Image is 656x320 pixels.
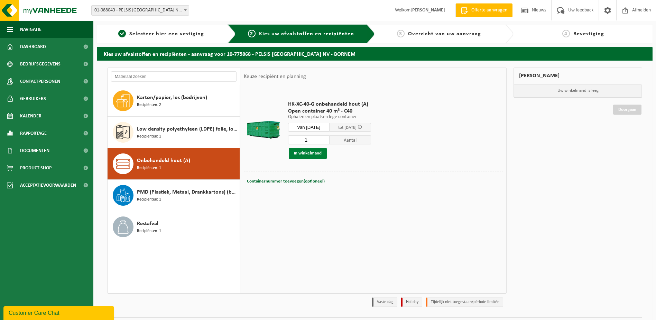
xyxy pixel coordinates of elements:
[20,177,76,194] span: Acceptatievoorwaarden
[426,297,503,307] li: Tijdelijk niet toegestaan/période limitée
[137,196,161,203] span: Recipiënten: 1
[108,180,240,211] button: PMD (Plastiek, Metaal, Drankkartons) (bedrijven) Recipiënten: 1
[108,211,240,242] button: Restafval Recipiënten: 1
[3,305,116,320] iframe: chat widget
[20,73,60,90] span: Contactpersonen
[129,31,204,37] span: Selecteer hier een vestiging
[410,8,445,13] strong: [PERSON_NAME]
[137,220,158,228] span: Restafval
[330,135,371,144] span: Aantal
[91,5,189,16] span: 01-088043 - PELSIS BELGIUM NV - BORNEM
[20,142,49,159] span: Documenten
[613,105,641,115] a: Doorgaan
[111,71,237,82] input: Materiaal zoeken
[289,148,327,159] button: In winkelmand
[137,188,238,196] span: PMD (Plastiek, Metaal, Drankkartons) (bedrijven)
[288,101,371,108] span: HK-XC-40-G onbehandeld hout (A)
[137,228,161,234] span: Recipiënten: 1
[137,165,161,171] span: Recipiënten: 1
[137,94,207,102] span: Karton/papier, los (bedrijven)
[108,85,240,117] button: Karton/papier, los (bedrijven) Recipiënten: 2
[108,117,240,148] button: Low density polyethyleen (LDPE) folie, los, naturel Recipiënten: 1
[20,90,46,107] span: Gebruikers
[514,84,642,97] p: Uw winkelmand is leeg
[100,30,222,38] a: 1Selecteer hier een vestiging
[562,30,570,37] span: 4
[246,177,325,186] button: Containernummer toevoegen(optioneel)
[401,297,422,307] li: Holiday
[338,125,357,130] span: tot [DATE]
[20,38,46,55] span: Dashboard
[408,31,481,37] span: Overzicht van uw aanvraag
[455,3,512,17] a: Offerte aanvragen
[108,148,240,180] button: Onbehandeld hout (A) Recipiënten: 1
[20,55,61,73] span: Bedrijfsgegevens
[92,6,189,15] span: 01-088043 - PELSIS BELGIUM NV - BORNEM
[372,297,397,307] li: Vaste dag
[20,107,41,125] span: Kalender
[288,115,371,119] p: Ophalen en plaatsen lege container
[118,30,126,37] span: 1
[514,68,642,84] div: [PERSON_NAME]
[20,21,41,38] span: Navigatie
[97,47,653,60] h2: Kies uw afvalstoffen en recipiënten - aanvraag voor 10-775868 - PELSIS [GEOGRAPHIC_DATA] NV - BORNEM
[137,125,238,133] span: Low density polyethyleen (LDPE) folie, los, naturel
[137,102,161,108] span: Recipiënten: 2
[288,123,330,132] input: Selecteer datum
[259,31,354,37] span: Kies uw afvalstoffen en recipiënten
[248,30,256,37] span: 2
[397,30,405,37] span: 3
[20,159,52,177] span: Product Shop
[20,125,47,142] span: Rapportage
[137,133,161,140] span: Recipiënten: 1
[573,31,604,37] span: Bevestiging
[247,179,325,184] span: Containernummer toevoegen(optioneel)
[240,68,309,85] div: Keuze recipiënt en planning
[288,108,371,115] span: Open container 40 m³ - C40
[137,157,190,165] span: Onbehandeld hout (A)
[470,7,509,14] span: Offerte aanvragen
